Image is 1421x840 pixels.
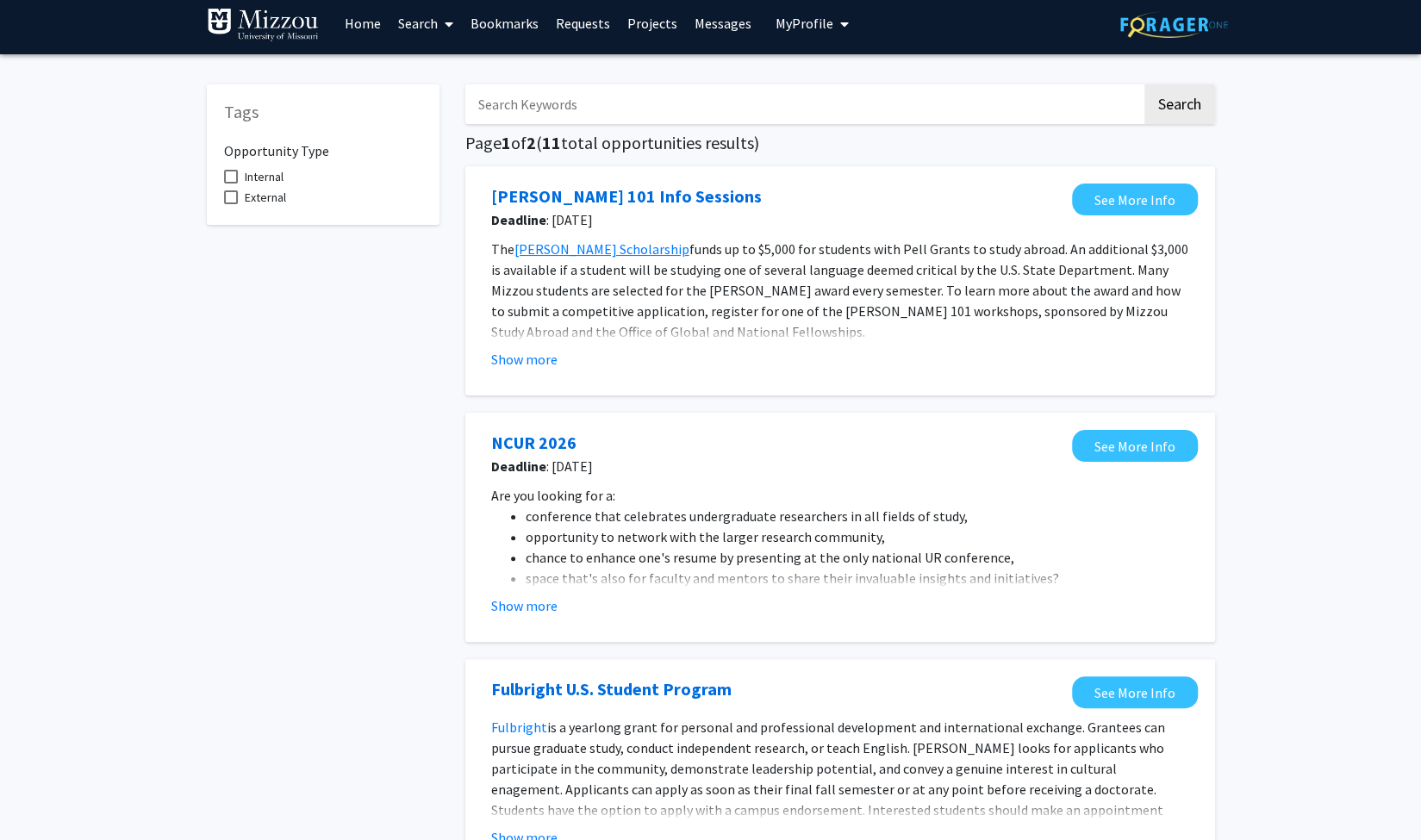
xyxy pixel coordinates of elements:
[1072,184,1198,215] a: Opens in a new tab
[1072,430,1198,462] a: Opens in a new tab
[224,102,422,122] h5: Tags
[526,547,1189,568] li: chance to enhance one's resume by presenting at the only national UR conference,
[207,8,319,42] img: University of Missouri Logo
[491,719,547,736] a: Fulbright
[491,676,732,702] a: Opens in a new tab
[245,187,286,208] span: External
[491,457,546,475] b: Deadline
[13,762,73,827] iframe: Chat
[502,132,511,153] span: 1
[526,568,1189,588] li: space that's also for faculty and mentors to share their invaluable insights and initiatives?
[776,15,833,32] span: My Profile
[491,240,1188,340] span: funds up to $5,000 for students with Pell Grants to study abroad. An additional $3,000 is availab...
[491,211,546,228] b: Deadline
[491,240,514,258] span: The
[465,84,1142,124] input: Search Keywords
[491,349,558,370] button: Show more
[245,166,284,187] span: Internal
[1144,84,1215,124] button: Search
[491,485,1189,506] p: Are you looking for a:
[224,129,422,159] h6: Opportunity Type
[542,132,561,153] span: 11
[491,456,1063,476] span: : [DATE]
[526,526,1189,547] li: opportunity to network with the larger research community,
[1120,11,1228,38] img: ForagerOne Logo
[514,240,689,258] a: [PERSON_NAME] Scholarship
[491,184,762,209] a: Opens in a new tab
[491,595,558,616] button: Show more
[527,132,536,153] span: 2
[491,719,1171,839] span: is a yearlong grant for personal and professional development and international exchange. Grantee...
[465,133,1215,153] h5: Page of ( total opportunities results)
[491,430,577,456] a: Opens in a new tab
[491,209,1063,230] span: : [DATE]
[526,506,1189,526] li: conference that celebrates undergraduate researchers in all fields of study,
[1072,676,1198,708] a: Opens in a new tab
